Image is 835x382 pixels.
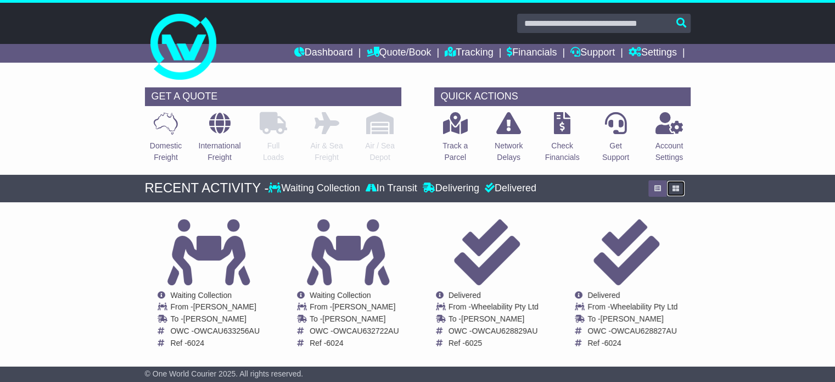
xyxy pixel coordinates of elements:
a: Tracking [445,44,493,63]
p: Domestic Freight [150,140,182,163]
p: Check Financials [545,140,580,163]
a: Quote/Book [366,44,431,63]
td: From - [449,302,539,314]
td: Ref - [310,339,399,348]
div: Waiting Collection [268,182,362,195]
a: AccountSettings [655,112,684,169]
a: InternationalFreight [198,112,241,169]
div: In Transit [363,182,420,195]
span: [PERSON_NAME] [183,314,246,323]
td: Ref - [587,339,677,348]
td: Ref - [170,339,260,348]
div: RECENT ACTIVITY - [145,180,269,196]
a: Support [570,44,615,63]
span: [PERSON_NAME] [193,302,256,311]
span: [PERSON_NAME] [332,302,395,311]
div: QUICK ACTIONS [434,87,691,106]
a: CheckFinancials [545,112,580,169]
p: Full Loads [260,140,287,163]
td: OWC - [449,326,539,339]
span: OWCAU628829AU [472,326,537,335]
span: 6024 [326,339,343,347]
div: GET A QUOTE [145,87,401,106]
p: Get Support [602,140,629,163]
td: From - [310,302,399,314]
span: Waiting Collection [170,291,232,300]
td: To - [170,314,260,326]
td: OWC - [587,326,677,339]
p: International Freight [198,140,240,163]
span: 6024 [604,339,621,347]
span: 6025 [465,339,482,347]
td: To - [310,314,399,326]
p: Track a Parcel [442,140,468,163]
td: To - [449,314,539,326]
span: Wheelability Pty Ltd [610,302,677,311]
td: From - [170,302,260,314]
span: Waiting Collection [310,291,371,300]
td: OWC - [170,326,260,339]
a: Dashboard [294,44,353,63]
span: [PERSON_NAME] [322,314,385,323]
span: [PERSON_NAME] [461,314,524,323]
span: [PERSON_NAME] [601,314,664,323]
div: Delivering [420,182,482,195]
a: Track aParcel [442,112,468,169]
span: Delivered [587,291,620,300]
a: Financials [507,44,557,63]
p: Air & Sea Freight [310,140,343,163]
td: OWC - [310,326,399,339]
a: GetSupport [602,112,630,169]
span: © One World Courier 2025. All rights reserved. [145,369,304,378]
a: DomesticFreight [149,112,182,169]
a: NetworkDelays [494,112,523,169]
td: Ref - [449,339,539,348]
td: From - [587,302,677,314]
p: Air / Sea Depot [365,140,395,163]
p: Network Delays [495,140,523,163]
span: OWCAU632722AU [333,326,399,335]
a: Settings [629,44,677,63]
span: OWCAU633256AU [194,326,260,335]
span: Wheelability Pty Ltd [471,302,539,311]
span: Delivered [449,291,481,300]
span: OWCAU628827AU [611,326,677,335]
p: Account Settings [655,140,683,163]
div: Delivered [482,182,536,195]
span: 6024 [187,339,204,347]
td: To - [587,314,677,326]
